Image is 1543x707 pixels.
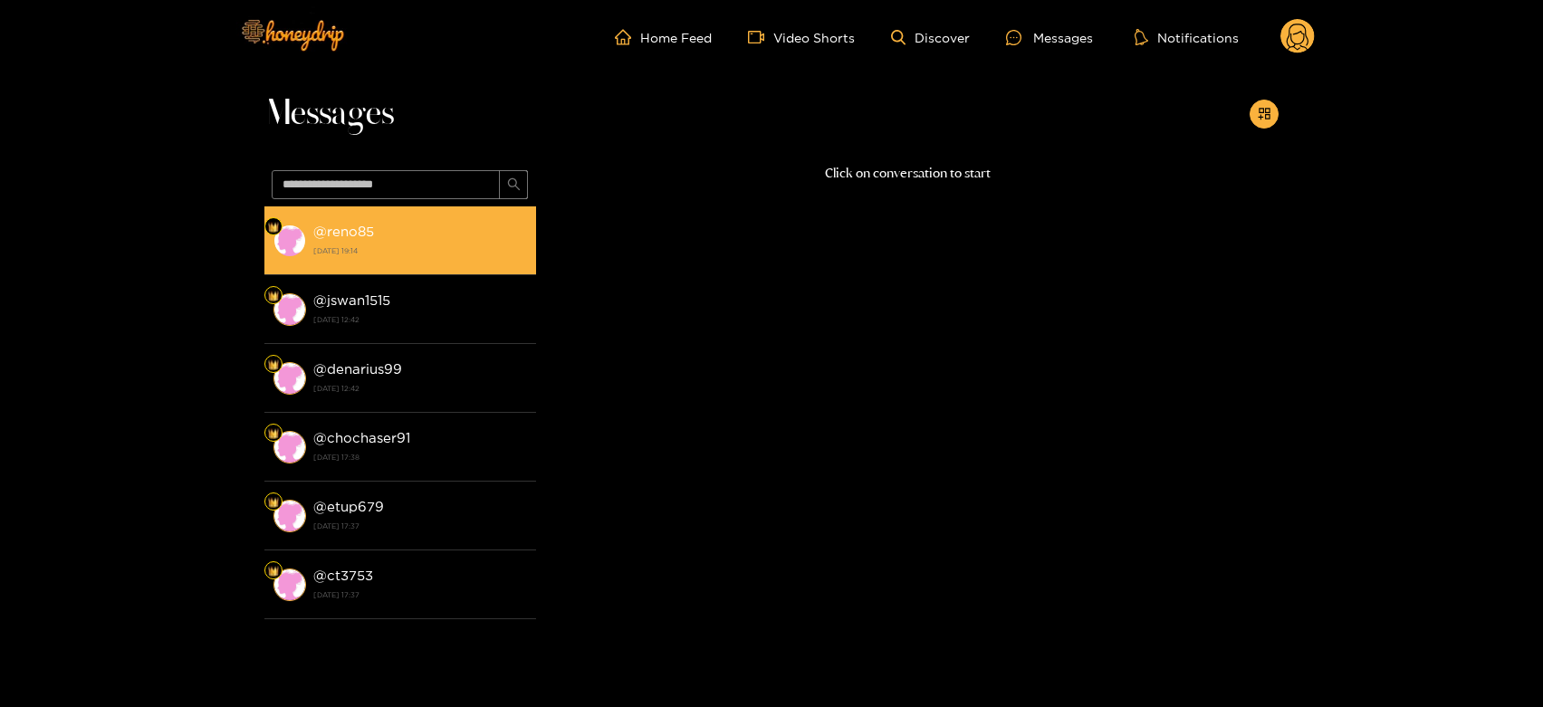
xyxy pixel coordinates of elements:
[268,291,279,301] img: Fan Level
[499,170,528,199] button: search
[1129,28,1244,46] button: Notifications
[507,177,521,193] span: search
[268,428,279,439] img: Fan Level
[313,224,374,239] strong: @ reno85
[268,359,279,370] img: Fan Level
[313,499,384,514] strong: @ etup679
[313,518,527,534] strong: [DATE] 17:37
[313,292,390,308] strong: @ jswan1515
[273,500,306,532] img: conversation
[313,243,527,259] strong: [DATE] 19:14
[748,29,773,45] span: video-camera
[1258,107,1271,122] span: appstore-add
[313,311,527,328] strong: [DATE] 12:42
[748,29,855,45] a: Video Shorts
[313,587,527,603] strong: [DATE] 17:37
[313,449,527,465] strong: [DATE] 17:38
[615,29,712,45] a: Home Feed
[273,293,306,326] img: conversation
[615,29,640,45] span: home
[1006,27,1093,48] div: Messages
[536,163,1279,184] p: Click on conversation to start
[313,568,373,583] strong: @ ct3753
[313,361,402,377] strong: @ denarius99
[268,566,279,577] img: Fan Level
[273,568,306,601] img: conversation
[268,222,279,233] img: Fan Level
[313,430,410,445] strong: @ chochaser91
[273,225,306,257] img: conversation
[268,497,279,508] img: Fan Level
[264,92,394,136] span: Messages
[273,362,306,395] img: conversation
[313,380,527,396] strong: [DATE] 12:42
[1250,100,1279,129] button: appstore-add
[891,30,970,45] a: Discover
[273,431,306,463] img: conversation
